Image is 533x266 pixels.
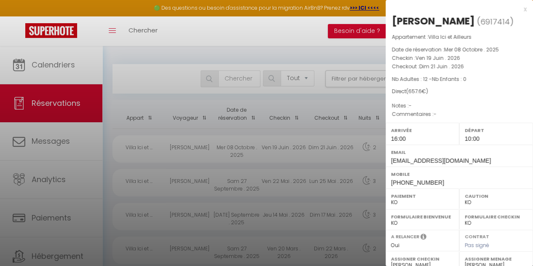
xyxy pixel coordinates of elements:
span: ( €) [406,88,428,95]
span: - [409,102,412,109]
label: Assigner Checkin [391,255,454,263]
label: Paiement [391,192,454,200]
span: 657.6 [408,88,422,95]
span: ( ) [477,16,514,27]
span: Dim 21 Juin . 2026 [419,63,464,70]
p: Checkin : [392,54,527,62]
span: 16:00 [391,135,406,142]
span: - [434,110,437,118]
span: Villa Ici et Ailleurs [428,33,471,40]
p: Commentaires : [392,110,527,118]
i: Sélectionner OUI si vous souhaiter envoyer les séquences de messages post-checkout [421,233,426,242]
p: Appartement : [392,33,527,41]
div: [PERSON_NAME] [392,14,475,28]
p: Checkout : [392,62,527,71]
p: Notes : [392,102,527,110]
label: Assigner Menage [465,255,528,263]
label: Contrat [465,233,489,239]
label: Caution [465,192,528,200]
span: Ven 19 Juin . 2026 [415,54,460,62]
span: Nb Enfants : 0 [432,75,466,83]
span: 10:00 [465,135,479,142]
span: Mer 08 Octobre . 2025 [444,46,499,53]
label: Email [391,148,528,156]
label: Formulaire Bienvenue [391,212,454,221]
span: 6917414 [480,16,510,27]
div: Direct [392,88,527,96]
label: Mobile [391,170,528,178]
label: Arrivée [391,126,454,134]
p: Date de réservation : [392,46,527,54]
label: A relancer [391,233,419,240]
label: Formulaire Checkin [465,212,528,221]
span: Nb Adultes : 12 - [392,75,466,83]
span: [PHONE_NUMBER] [391,179,444,186]
label: Départ [465,126,528,134]
span: [EMAIL_ADDRESS][DOMAIN_NAME] [391,157,491,164]
span: Pas signé [465,242,489,249]
div: x [386,4,527,14]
